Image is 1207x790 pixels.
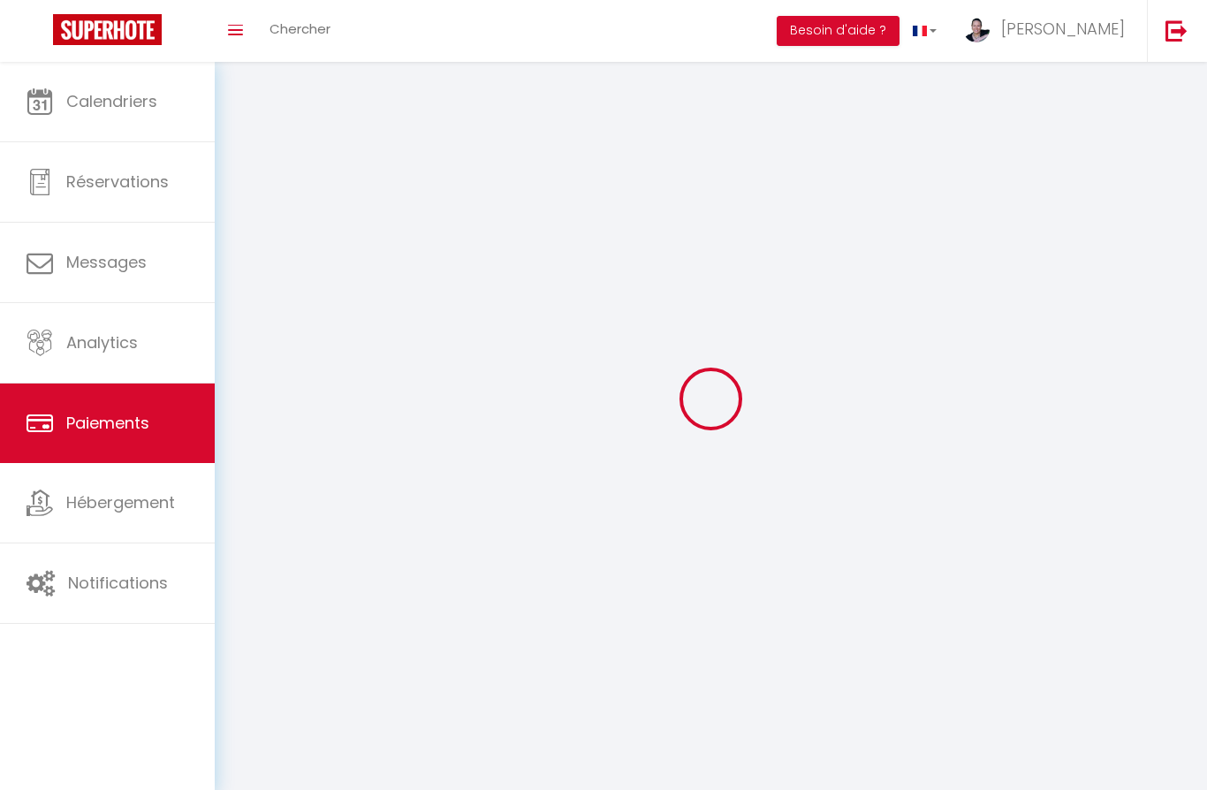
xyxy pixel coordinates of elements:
span: Chercher [269,19,330,38]
img: logout [1165,19,1188,42]
span: [PERSON_NAME] [1001,18,1125,40]
span: Hébergement [66,491,175,513]
span: Calendriers [66,90,157,112]
img: ... [963,16,990,42]
span: Réservations [66,171,169,193]
span: Paiements [66,412,149,434]
span: Analytics [66,331,138,353]
span: Messages [66,251,147,273]
span: Notifications [68,572,168,594]
button: Besoin d'aide ? [777,16,900,46]
img: Super Booking [53,14,162,45]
